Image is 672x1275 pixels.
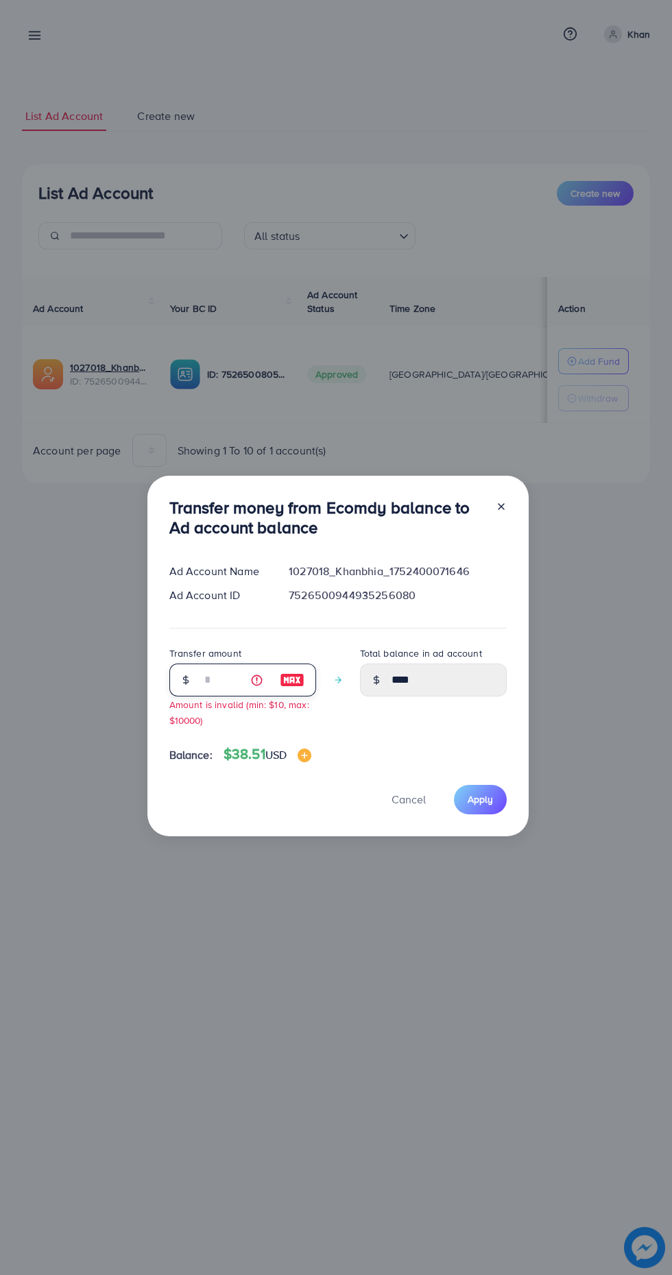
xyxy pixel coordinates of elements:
[265,747,287,762] span: USD
[374,785,443,814] button: Cancel
[278,587,517,603] div: 7526500944935256080
[360,646,482,660] label: Total balance in ad account
[280,672,304,688] img: image
[169,747,213,763] span: Balance:
[468,792,493,806] span: Apply
[169,498,485,537] h3: Transfer money from Ecomdy balance to Ad account balance
[454,785,507,814] button: Apply
[169,646,241,660] label: Transfer amount
[278,563,517,579] div: 1027018_Khanbhia_1752400071646
[298,749,311,762] img: image
[158,563,278,579] div: Ad Account Name
[224,746,311,763] h4: $38.51
[392,792,426,807] span: Cancel
[158,587,278,603] div: Ad Account ID
[169,698,309,727] small: Amount is invalid (min: $10, max: $10000)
